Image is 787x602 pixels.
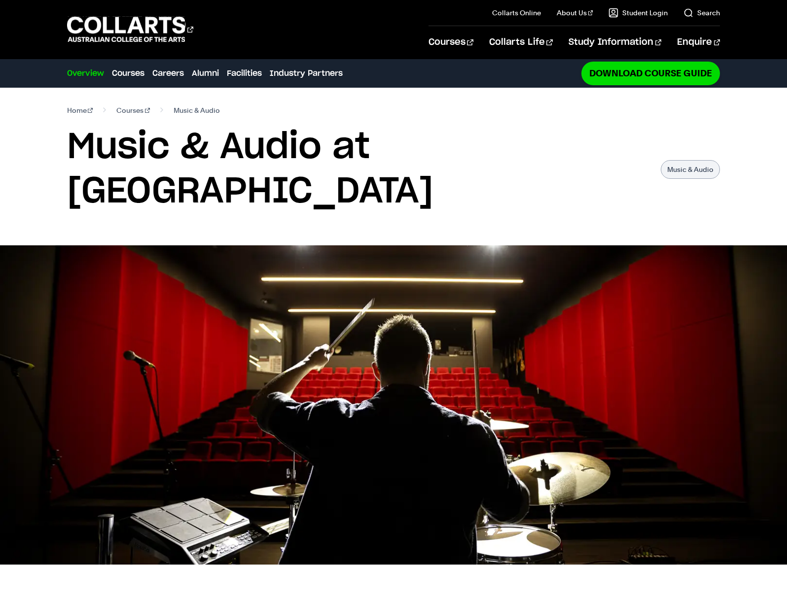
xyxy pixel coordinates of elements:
[683,8,720,18] a: Search
[67,15,193,43] div: Go to homepage
[569,26,661,59] a: Study Information
[661,160,720,179] p: Music & Audio
[67,103,93,117] a: Home
[557,8,593,18] a: About Us
[67,125,651,214] h1: Music & Audio at [GEOGRAPHIC_DATA]
[227,67,262,79] a: Facilities
[174,103,220,117] span: Music & Audio
[152,67,184,79] a: Careers
[581,62,720,85] a: Download Course Guide
[116,103,150,117] a: Courses
[112,67,144,79] a: Courses
[270,67,343,79] a: Industry Partners
[429,26,473,59] a: Courses
[608,8,668,18] a: Student Login
[677,26,720,59] a: Enquire
[67,67,104,79] a: Overview
[489,26,553,59] a: Collarts Life
[192,67,219,79] a: Alumni
[492,8,541,18] a: Collarts Online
